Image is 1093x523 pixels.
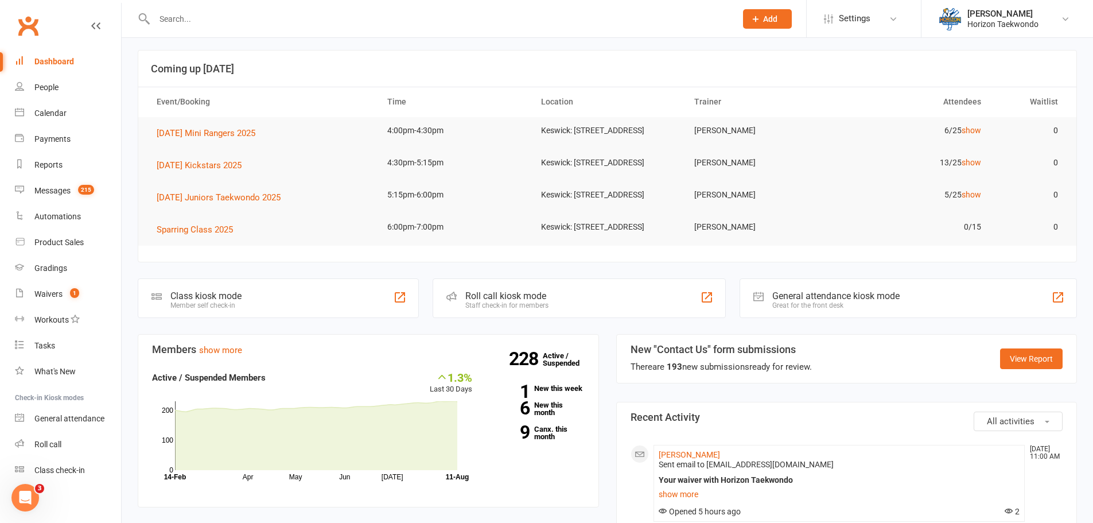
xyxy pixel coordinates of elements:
button: [DATE] Juniors Taekwondo 2025 [157,191,289,204]
div: There are new submissions ready for review. [631,360,812,374]
div: Roll call kiosk mode [465,290,549,301]
td: Keswick: [STREET_ADDRESS] [531,214,684,241]
div: Member self check-in [170,301,242,309]
a: Reports [15,152,121,178]
a: show more [199,345,242,355]
a: Tasks [15,333,121,359]
a: Class kiosk mode [15,458,121,483]
th: Waitlist [991,87,1068,117]
td: 5/25 [838,181,991,208]
button: [DATE] Mini Rangers 2025 [157,126,263,140]
iframe: Intercom live chat [11,484,39,512]
span: Opened 5 hours ago [659,507,741,516]
a: Calendar [15,100,121,126]
a: Dashboard [15,49,121,75]
a: show more [659,486,1020,502]
span: [DATE] Mini Rangers 2025 [157,128,255,138]
a: Roll call [15,432,121,458]
div: Class check-in [34,466,85,475]
td: 0/15 [838,214,991,241]
button: Add [743,9,792,29]
div: What's New [34,367,76,376]
div: Great for the front desk [772,301,900,309]
span: Add [763,14,777,24]
time: [DATE] 11:00 AM [1024,445,1062,460]
td: 6/25 [838,117,991,144]
h3: Members [152,344,585,355]
a: Gradings [15,255,121,281]
div: Staff check-in for members [465,301,549,309]
span: [DATE] Kickstars 2025 [157,160,242,171]
th: Location [531,87,684,117]
span: 1 [70,288,79,298]
a: People [15,75,121,100]
a: Payments [15,126,121,152]
td: 5:15pm-6:00pm [377,181,531,208]
td: Keswick: [STREET_ADDRESS] [531,149,684,176]
td: Keswick: [STREET_ADDRESS] [531,117,684,144]
div: Class kiosk mode [170,290,242,301]
div: Tasks [34,341,55,350]
td: 4:30pm-5:15pm [377,149,531,176]
div: Horizon Taekwondo [967,19,1038,29]
a: show [962,158,981,167]
td: Keswick: [STREET_ADDRESS] [531,181,684,208]
strong: 6 [489,400,530,417]
div: People [34,83,59,92]
div: Last 30 Days [430,371,472,396]
input: Search... [151,11,728,27]
div: 1.3% [430,371,472,383]
a: show [962,126,981,135]
div: Dashboard [34,57,74,66]
div: Payments [34,134,71,144]
button: All activities [974,412,1063,431]
td: [PERSON_NAME] [684,214,838,241]
span: 2 [1005,507,1020,516]
a: 6New this month [489,401,585,416]
div: [PERSON_NAME] [967,9,1038,19]
div: Gradings [34,264,67,273]
a: Clubworx [14,11,42,40]
td: 13/25 [838,149,991,176]
span: 3 [35,484,44,493]
strong: 1 [489,383,530,400]
div: Roll call [34,440,61,449]
td: 0 [991,149,1068,176]
a: Product Sales [15,230,121,255]
th: Event/Booking [146,87,377,117]
strong: 228 [509,350,543,367]
td: 4:00pm-4:30pm [377,117,531,144]
a: Automations [15,204,121,230]
a: Waivers 1 [15,281,121,307]
h3: New "Contact Us" form submissions [631,344,812,355]
span: 215 [78,185,94,195]
td: [PERSON_NAME] [684,149,838,176]
th: Trainer [684,87,838,117]
img: thumb_image1625461565.png [939,7,962,30]
td: 0 [991,214,1068,241]
a: [PERSON_NAME] [659,450,720,459]
strong: 193 [667,362,682,372]
div: General attendance [34,414,104,423]
a: 1New this week [489,385,585,392]
td: 0 [991,117,1068,144]
th: Attendees [838,87,991,117]
div: General attendance kiosk mode [772,290,900,301]
td: 6:00pm-7:00pm [377,214,531,241]
div: Calendar [34,109,67,118]
a: View Report [1000,348,1063,369]
a: What's New [15,359,121,385]
div: Product Sales [34,238,84,247]
div: Your waiver with Horizon Taekwondo [659,475,1020,485]
a: show [962,190,981,199]
td: [PERSON_NAME] [684,181,838,208]
div: Workouts [34,315,69,324]
a: General attendance kiosk mode [15,406,121,432]
div: Automations [34,212,81,221]
span: Sent email to [EMAIL_ADDRESS][DOMAIN_NAME] [659,460,834,469]
div: Messages [34,186,71,195]
button: Sparring Class 2025 [157,223,241,237]
h3: Recent Activity [631,412,1063,423]
button: [DATE] Kickstars 2025 [157,158,250,172]
span: All activities [987,416,1034,427]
